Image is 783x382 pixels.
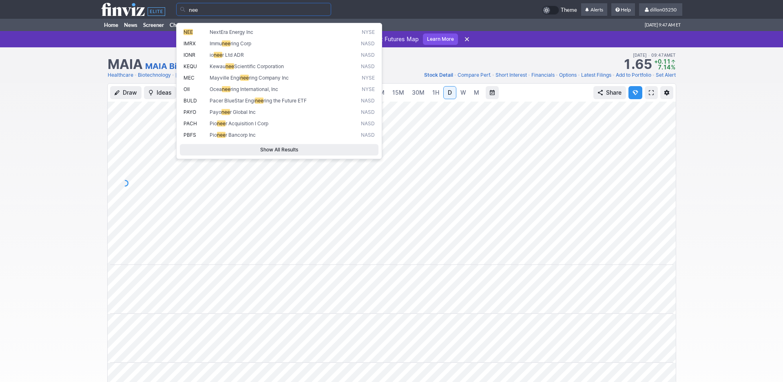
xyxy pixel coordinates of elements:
a: Backtests [343,19,372,31]
a: Short Interest [495,71,527,79]
a: Alerts [581,3,607,16]
a: Options [559,71,577,79]
span: % [671,64,675,71]
a: MAIA Biotechnology Inc [145,60,241,72]
a: Latest Filings [581,71,611,79]
a: Compare Perf. [458,71,491,79]
span: Scientific Corporation [234,63,284,69]
h1: MAIA [108,58,143,71]
span: ring Company Inc [249,75,289,81]
a: Learn More [423,33,458,45]
span: ring International, Inc [230,86,278,92]
a: Groups [207,19,230,31]
span: MEC [184,75,195,81]
span: NYSE [362,86,375,93]
a: Theme [542,6,577,15]
a: News [121,19,140,31]
span: NASD [361,98,375,104]
a: 1H [429,86,443,99]
span: OII [184,86,190,92]
span: PBFS [184,132,196,138]
span: r Acquisition I Corp [226,120,268,127]
span: nee [226,63,234,69]
span: KEQU [184,63,197,69]
span: PACH [184,120,197,127]
a: Screener [140,19,167,31]
span: • [555,71,558,79]
a: Financials [531,71,555,79]
span: nee [217,120,226,127]
span: IONR [184,52,195,58]
span: r Global Inc [230,109,256,115]
span: nee [240,75,249,81]
span: Draw [123,89,137,97]
span: Immu [210,40,222,47]
span: • [528,71,531,79]
button: Draw [110,86,142,99]
a: Set Alert [656,71,676,79]
a: Insider [257,19,279,31]
span: Latest Filings [581,72,611,78]
span: [DATE] 09:47AM ET [633,51,676,59]
a: Fullscreen [645,86,658,99]
span: • [612,71,615,79]
span: W [460,89,466,96]
span: r Ltd ADR [222,52,244,58]
div: Search [176,23,382,159]
span: IMRX [184,40,196,47]
span: • [577,71,580,79]
button: Explore new features [628,86,642,99]
a: Biotechnology [138,71,171,79]
span: Compare Perf. [458,72,491,78]
span: Theme [561,6,577,15]
span: BULD [184,98,197,104]
span: NEE [184,29,193,35]
a: Help [611,3,635,16]
span: 1H [432,89,439,96]
span: NYSE [362,29,375,36]
span: Pio [210,132,217,138]
span: 7.14 [658,64,670,71]
span: Pio [210,120,217,127]
a: M [470,86,483,99]
span: • [648,53,650,58]
input: Search [176,3,331,16]
span: nee [222,40,230,47]
button: Ideas [144,86,176,99]
a: Portfolio [230,19,257,31]
span: nee [255,98,263,104]
span: Ideas [157,89,172,97]
span: nee [222,86,230,92]
span: PAYO [184,109,196,115]
a: Stock Detail [424,71,453,79]
a: Crypto [321,19,343,31]
a: Charts [167,19,188,31]
span: • [652,71,655,79]
a: Home [101,19,121,31]
span: 15M [392,89,404,96]
span: ring the Future ETF [263,98,307,104]
span: ring Corp [230,40,251,47]
span: io [210,52,214,58]
span: NASD [361,52,375,59]
span: Stock Detail [424,72,453,78]
span: nee [214,52,222,58]
span: NextEra Energy Inc [210,29,253,35]
span: NASD [361,63,375,70]
span: nee [221,109,230,115]
span: Kewau [210,63,226,69]
span: dillon05250 [650,7,677,13]
span: nee [217,132,226,138]
a: Futures [279,19,302,31]
span: D [448,89,452,96]
a: 15M [389,86,408,99]
span: [DATE] 9:47 AM ET [645,19,681,31]
span: NASD [361,40,375,47]
a: W [457,86,470,99]
span: +0.11 [654,58,670,65]
button: Share [593,86,626,99]
span: NASD [361,132,375,139]
a: Show All Results [180,144,378,155]
span: Mayville Engi [210,75,240,81]
span: r Bancorp Inc [226,132,256,138]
